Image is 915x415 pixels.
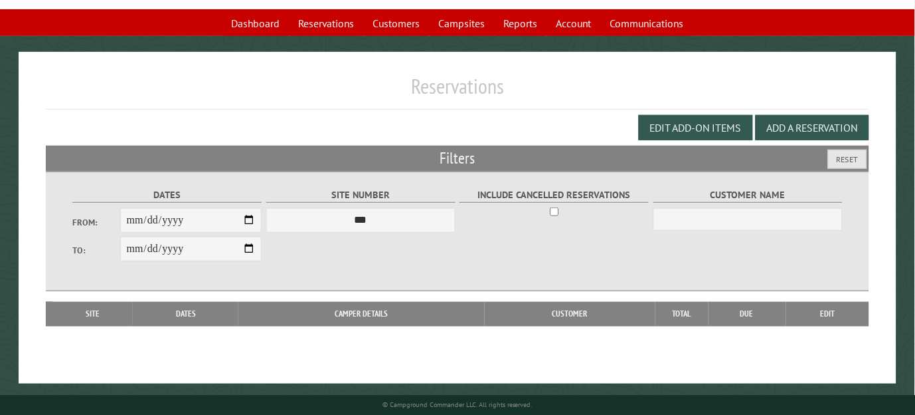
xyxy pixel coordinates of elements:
th: Total [655,302,708,326]
h2: Filters [46,146,869,171]
a: Reservations [291,11,363,36]
th: Edit [786,302,869,326]
label: Site Number [266,188,456,203]
h1: Reservations [46,73,869,110]
a: Communications [602,11,692,36]
th: Site [52,302,133,326]
button: Edit Add-on Items [639,115,753,140]
a: Reports [496,11,546,36]
label: Dates [72,188,262,203]
a: Account [548,11,600,36]
label: From: [72,216,120,229]
label: Include Cancelled Reservations [459,188,649,203]
a: Dashboard [224,11,288,36]
a: Campsites [431,11,493,36]
label: To: [72,244,120,257]
label: Customer Name [653,188,843,203]
th: Camper Details [238,302,485,326]
th: Dates [133,302,238,326]
small: © Campground Commander LLC. All rights reserved. [382,400,533,409]
button: Add a Reservation [756,115,869,140]
th: Due [708,302,786,326]
th: Customer [485,302,655,326]
a: Customers [365,11,428,36]
button: Reset [828,150,867,169]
